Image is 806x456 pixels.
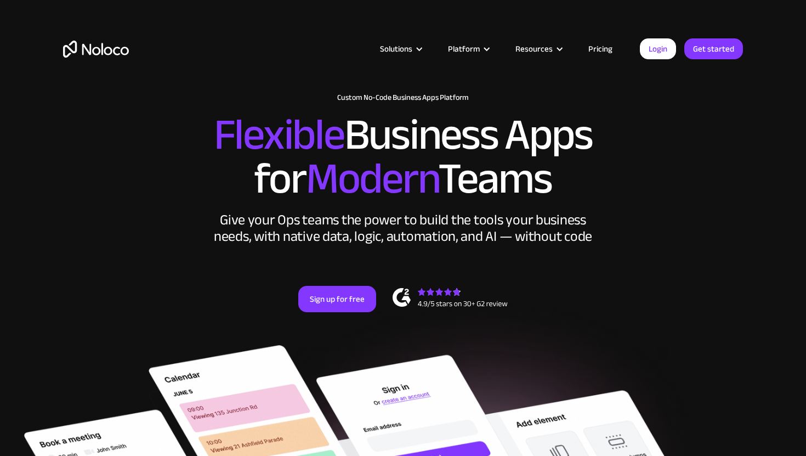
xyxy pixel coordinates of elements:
span: Flexible [214,94,344,176]
div: Solutions [380,42,412,56]
a: Sign up for free [298,286,376,312]
div: Platform [448,42,480,56]
div: Give your Ops teams the power to build the tools your business needs, with native data, logic, au... [211,212,595,245]
div: Resources [515,42,553,56]
div: Platform [434,42,502,56]
div: Solutions [366,42,434,56]
div: Resources [502,42,575,56]
a: Get started [684,38,743,59]
a: home [63,41,129,58]
a: Pricing [575,42,626,56]
span: Modern [306,138,438,219]
a: Login [640,38,676,59]
h2: Business Apps for Teams [63,113,743,201]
